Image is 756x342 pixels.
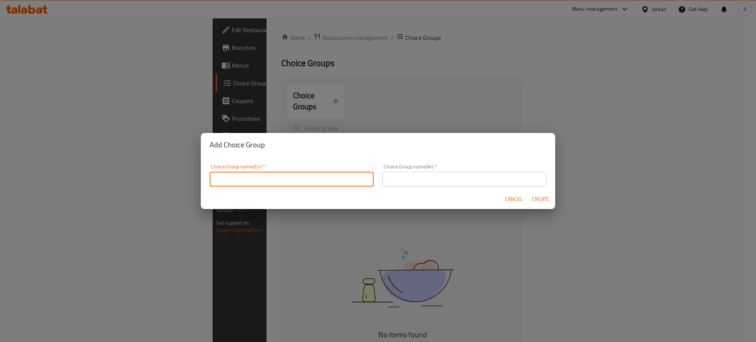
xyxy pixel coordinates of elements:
[382,172,546,187] input: Please enter Choice Group name(ar)
[532,195,549,204] span: Create
[529,192,552,206] button: Create
[502,192,526,206] button: Cancel
[210,139,546,151] h2: Add Choice Group
[210,172,374,187] input: Please enter Choice Group name(en)
[505,195,523,204] span: Cancel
